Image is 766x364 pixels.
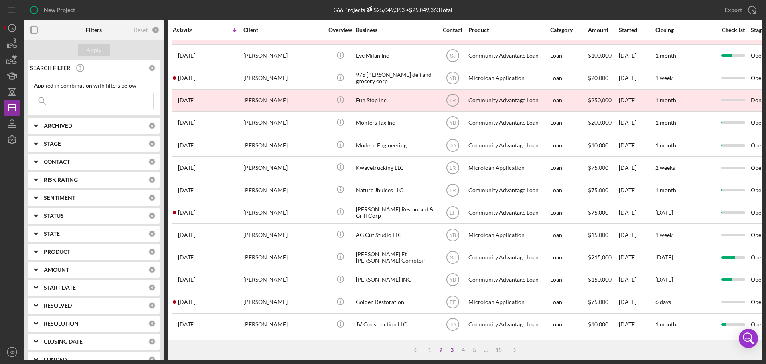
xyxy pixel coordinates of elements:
[148,356,156,363] div: 0
[468,68,548,89] div: Microloan Application
[78,44,110,56] button: Apply
[550,68,587,89] div: Loan
[44,267,69,273] b: AMOUNT
[619,247,655,268] div: [DATE]
[550,135,587,156] div: Loan
[356,247,436,268] div: [PERSON_NAME] Et [PERSON_NAME] Comptoir
[44,249,70,255] b: PRODUCT
[44,356,67,363] b: FUNDED
[468,90,548,111] div: Community Advantage Loan
[458,347,469,353] div: 4
[619,224,655,245] div: [DATE]
[550,292,587,313] div: Loan
[655,74,673,81] time: 1 week
[450,300,456,305] text: EF
[468,292,548,313] div: Microloan Application
[550,179,587,201] div: Loan
[468,112,548,133] div: Community Advantage Loan
[178,232,195,238] time: 2025-09-01 14:49
[450,143,456,148] text: JD
[152,26,160,34] div: 0
[480,347,492,353] div: ...
[356,157,436,178] div: Kwavetrucking LLC
[550,157,587,178] div: Loan
[178,299,195,305] time: 2025-08-30 02:01
[178,75,195,81] time: 2025-09-05 16:30
[173,26,208,33] div: Activity
[468,224,548,245] div: Microloan Application
[655,276,673,283] time: [DATE]
[243,27,323,33] div: Client
[356,68,436,89] div: 975 [PERSON_NAME] deli and grocery corp
[148,194,156,201] div: 0
[148,212,156,219] div: 0
[148,158,156,165] div: 0
[619,27,655,33] div: Started
[619,112,655,133] div: [DATE]
[44,159,70,165] b: CONTACT
[469,347,480,353] div: 5
[588,298,608,305] span: $75,000
[87,44,101,56] div: Apply
[30,65,70,71] b: SEARCH FILTER
[739,329,758,348] div: Open Intercom Messenger
[449,233,456,238] text: YB
[148,176,156,183] div: 0
[365,6,405,13] div: $25,049,363
[449,277,456,283] text: YB
[424,347,435,353] div: 1
[468,157,548,178] div: Microloan Application
[550,224,587,245] div: Loan
[588,276,612,283] span: $150,000
[655,97,676,103] time: 1 month
[178,97,195,103] time: 2025-09-04 21:51
[356,45,436,66] div: Eve Milan Inc
[450,53,455,59] text: SJ
[44,338,83,345] b: CLOSING DATE
[588,164,608,171] span: $75,000
[619,68,655,89] div: [DATE]
[44,195,75,201] b: SENTIMENT
[178,52,195,59] time: 2025-09-06 00:09
[44,302,72,309] b: RESOLVED
[619,157,655,178] div: [DATE]
[243,135,323,156] div: [PERSON_NAME]
[588,321,608,328] span: $10,000
[468,314,548,335] div: Community Advantage Loan
[44,213,64,219] b: STATUS
[450,322,456,328] text: JD
[450,165,456,171] text: LR
[468,202,548,223] div: Community Advantage Loan
[655,142,676,149] time: 1 month
[450,187,456,193] text: LR
[449,120,456,126] text: YB
[356,179,436,201] div: Nature Jhuices LLC
[468,27,548,33] div: Product
[356,135,436,156] div: Modern Engineering
[550,112,587,133] div: Loan
[243,90,323,111] div: [PERSON_NAME]
[588,74,608,81] span: $20,000
[148,122,156,129] div: 0
[24,2,83,18] button: New Project
[619,292,655,313] div: [DATE]
[148,302,156,309] div: 0
[178,119,195,126] time: 2025-09-04 20:04
[588,254,612,261] span: $215,000
[468,269,548,290] div: Community Advantage Loan
[450,210,456,215] text: EF
[178,254,195,261] time: 2025-08-30 23:21
[588,231,608,238] span: $15,000
[550,45,587,66] div: Loan
[356,269,436,290] div: [PERSON_NAME] INC
[716,27,750,33] div: Checklist
[619,135,655,156] div: [DATE]
[148,64,156,72] div: 0
[356,292,436,313] div: Golden Restoration
[86,27,102,33] b: Filters
[44,231,60,237] b: STATE
[450,98,456,103] text: LR
[44,141,61,147] b: STAGE
[334,6,452,13] div: 366 Projects • $25,049,363 Total
[243,179,323,201] div: [PERSON_NAME]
